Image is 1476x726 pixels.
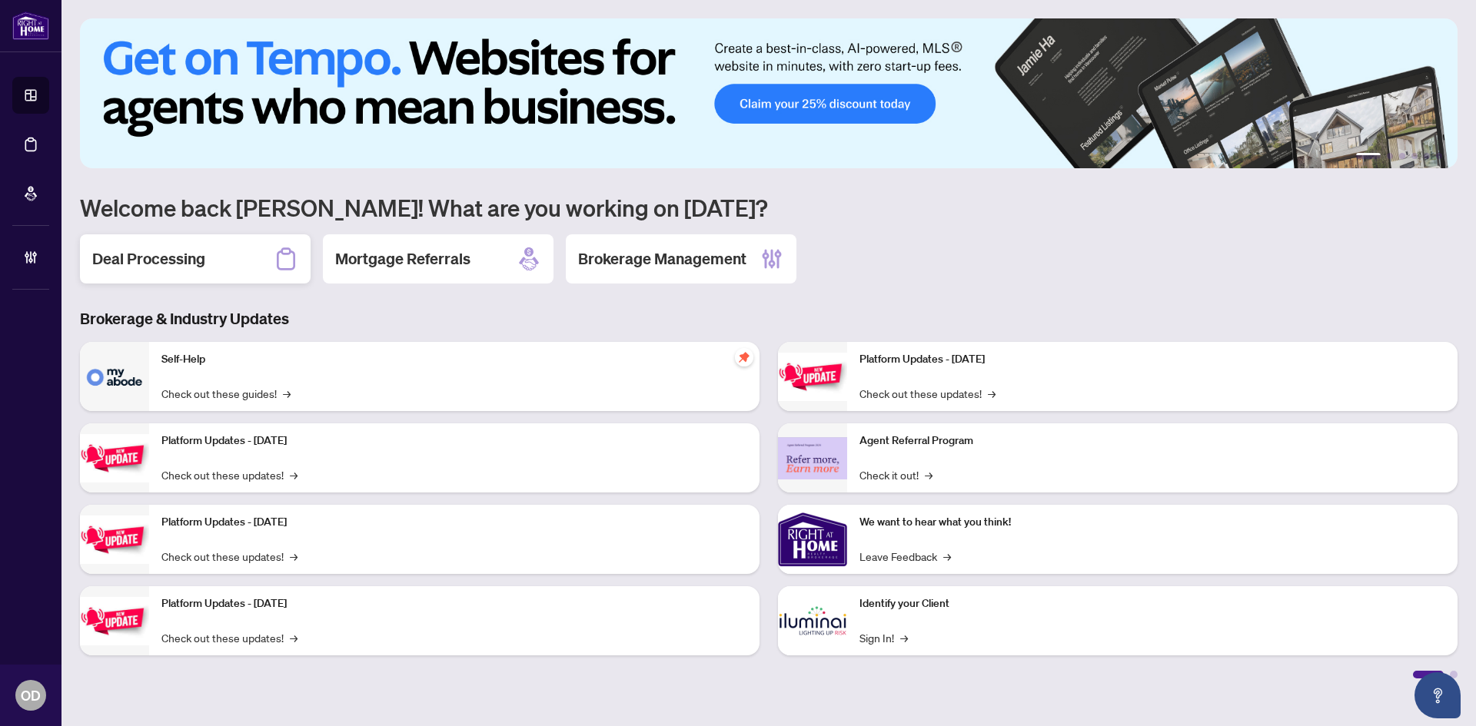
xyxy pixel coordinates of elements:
[1356,153,1381,159] button: 1
[161,595,747,612] p: Platform Updates - [DATE]
[80,342,149,411] img: Self-Help
[161,629,298,646] a: Check out these updates!→
[1414,672,1461,718] button: Open asap
[778,353,847,401] img: Platform Updates - June 23, 2025
[290,466,298,483] span: →
[12,12,49,40] img: logo
[1424,153,1430,159] button: 5
[859,595,1445,612] p: Identify your Client
[735,348,753,366] span: pushpin
[21,685,41,706] span: OD
[80,597,149,645] img: Platform Updates - July 8, 2025
[80,434,149,482] img: Platform Updates - September 16, 2025
[161,351,747,368] p: Self-Help
[290,629,298,646] span: →
[859,629,908,646] a: Sign In!→
[778,586,847,655] img: Identify your Client
[943,548,951,565] span: →
[161,548,298,565] a: Check out these updates!→
[1411,153,1418,159] button: 4
[290,548,298,565] span: →
[80,18,1458,168] img: Slide 0
[80,515,149,564] img: Platform Updates - July 21, 2025
[1399,153,1405,159] button: 3
[778,505,847,574] img: We want to hear what you think!
[1436,153,1442,159] button: 6
[988,385,996,402] span: →
[161,433,747,449] p: Platform Updates - [DATE]
[859,514,1445,531] p: We want to hear what you think!
[161,385,291,402] a: Check out these guides!→
[335,248,470,270] h2: Mortgage Referrals
[900,629,908,646] span: →
[925,466,932,483] span: →
[1387,153,1393,159] button: 2
[778,437,847,479] img: Agent Referral Program
[859,385,996,402] a: Check out these updates!→
[859,351,1445,368] p: Platform Updates - [DATE]
[859,433,1445,449] p: Agent Referral Program
[578,248,746,270] h2: Brokerage Management
[80,308,1458,330] h3: Brokerage & Industry Updates
[859,548,951,565] a: Leave Feedback→
[80,193,1458,222] h1: Welcome back [PERSON_NAME]! What are you working on [DATE]?
[161,514,747,531] p: Platform Updates - [DATE]
[161,466,298,483] a: Check out these updates!→
[859,466,932,483] a: Check it out!→
[283,385,291,402] span: →
[92,248,205,270] h2: Deal Processing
